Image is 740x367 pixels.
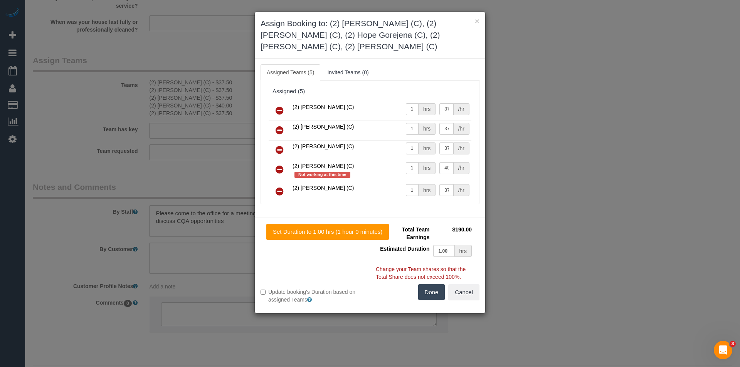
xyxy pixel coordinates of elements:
[293,124,354,130] span: (2) [PERSON_NAME] (C)
[261,64,320,80] a: Assigned Teams (5)
[419,142,436,154] div: hrs
[294,172,350,178] span: Not working at this time
[418,284,445,300] button: Done
[261,290,266,295] input: Update booking's Duration based on assigned Teams
[419,123,436,135] div: hrs
[321,64,375,80] a: Invited Teams (0)
[293,185,354,191] span: (2) [PERSON_NAME] (C)
[454,142,469,154] div: /hr
[454,123,469,135] div: /hr
[272,88,468,95] div: Assigned (5)
[293,104,354,110] span: (2) [PERSON_NAME] (C)
[431,224,474,243] td: $190.00
[293,163,354,169] span: (2) [PERSON_NAME] (C)
[454,184,469,196] div: /hr
[714,341,732,359] iframe: Intercom live chat
[261,18,479,52] h3: Assign Booking to: (2) [PERSON_NAME] (C), (2) [PERSON_NAME] (C), (2) Hope Gorejena (C), (2) [PERS...
[448,284,479,300] button: Cancel
[454,162,469,174] div: /hr
[454,103,469,115] div: /hr
[376,224,431,243] td: Total Team Earnings
[419,103,436,115] div: hrs
[455,245,472,257] div: hrs
[419,162,436,174] div: hrs
[293,143,354,149] span: (2) [PERSON_NAME] (C)
[730,341,736,347] span: 3
[266,224,389,240] button: Set Duration to 1.00 hrs (1 hour 0 minutes)
[419,184,436,196] div: hrs
[475,17,479,25] button: ×
[261,288,364,303] label: Update booking's Duration based on assigned Teams
[380,246,429,252] span: Estimated Duration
